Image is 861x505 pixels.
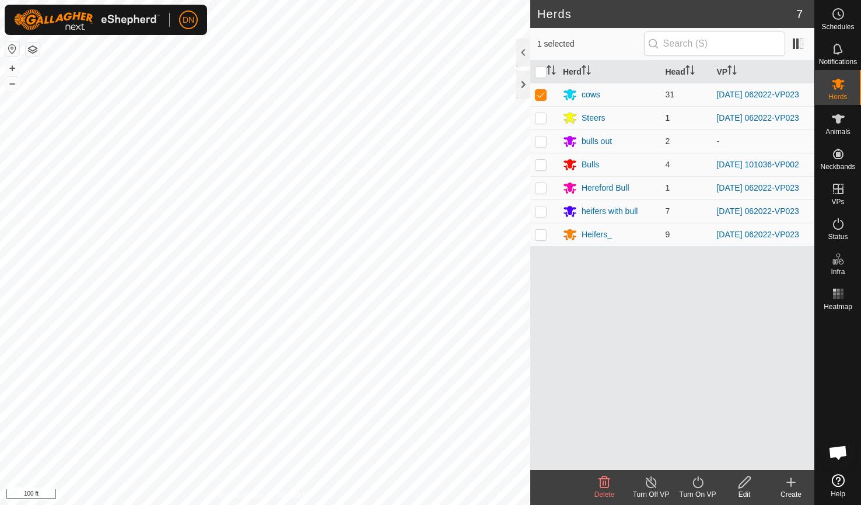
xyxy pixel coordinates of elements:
[665,136,670,146] span: 2
[5,42,19,56] button: Reset Map
[825,128,850,135] span: Animals
[712,129,814,153] td: -
[644,31,785,56] input: Search (S)
[665,113,670,122] span: 1
[716,90,799,99] a: [DATE] 062022-VP023
[5,76,19,90] button: –
[821,435,856,470] div: Open chat
[582,159,599,171] div: Bulls
[582,89,600,101] div: cows
[821,23,854,30] span: Schedules
[712,61,814,83] th: VP
[276,490,311,500] a: Contact Us
[828,93,847,100] span: Herds
[820,163,855,170] span: Neckbands
[831,268,845,275] span: Infra
[716,160,799,169] a: [DATE] 101036-VP002
[716,183,799,192] a: [DATE] 062022-VP023
[674,489,721,500] div: Turn On VP
[537,38,644,50] span: 1 selected
[582,112,605,124] div: Steers
[582,205,638,218] div: heifers with bull
[796,5,803,23] span: 7
[665,90,674,99] span: 31
[727,67,737,76] p-sorticon: Activate to sort
[828,233,848,240] span: Status
[665,230,670,239] span: 9
[628,489,674,500] div: Turn Off VP
[721,489,768,500] div: Edit
[14,9,160,30] img: Gallagher Logo
[824,303,852,310] span: Heatmap
[582,182,629,194] div: Hereford Bull
[219,490,262,500] a: Privacy Policy
[716,230,799,239] a: [DATE] 062022-VP023
[665,160,670,169] span: 4
[183,14,194,26] span: DN
[5,61,19,75] button: +
[547,67,556,76] p-sorticon: Activate to sort
[716,206,799,216] a: [DATE] 062022-VP023
[582,67,591,76] p-sorticon: Activate to sort
[660,61,712,83] th: Head
[537,7,796,21] h2: Herds
[815,469,861,502] a: Help
[582,229,612,241] div: Heifers_
[819,58,857,65] span: Notifications
[665,206,670,216] span: 7
[716,113,799,122] a: [DATE] 062022-VP023
[831,198,844,205] span: VPs
[558,61,661,83] th: Herd
[685,67,695,76] p-sorticon: Activate to sort
[665,183,670,192] span: 1
[768,489,814,500] div: Create
[582,135,612,148] div: bulls out
[831,490,845,497] span: Help
[594,490,615,499] span: Delete
[26,43,40,57] button: Map Layers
